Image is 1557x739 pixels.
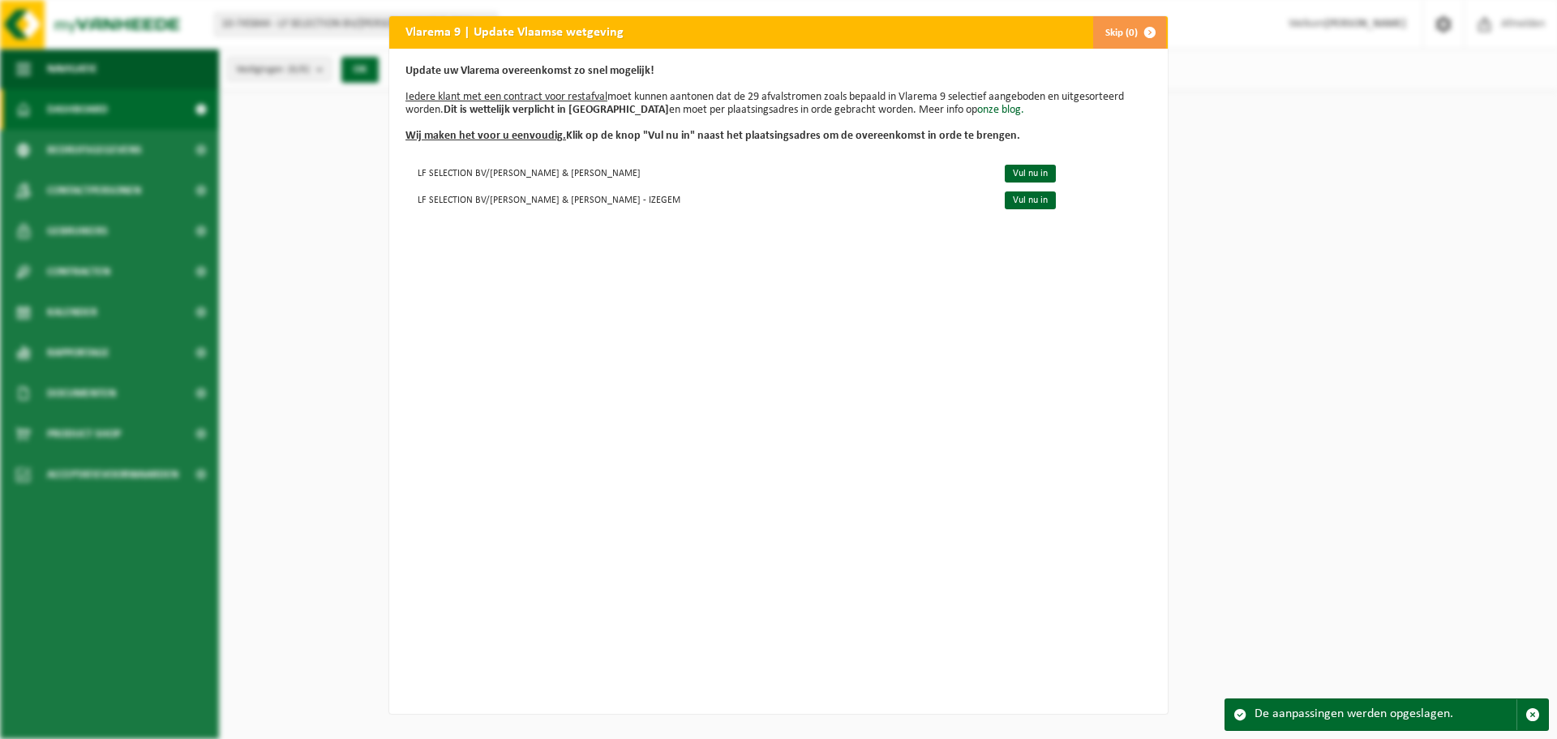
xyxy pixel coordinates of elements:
[405,65,654,77] b: Update uw Vlarema overeenkomst zo snel mogelijk!
[389,16,640,47] h2: Vlarema 9 | Update Vlaamse wetgeving
[405,65,1152,143] p: moet kunnen aantonen dat de 29 afvalstromen zoals bepaald in Vlarema 9 selectief aangeboden en ui...
[977,104,1024,116] a: onze blog.
[405,91,607,103] u: Iedere klant met een contract voor restafval
[1005,191,1056,209] a: Vul nu in
[405,159,991,186] td: LF SELECTION BV/[PERSON_NAME] & [PERSON_NAME]
[444,104,669,116] b: Dit is wettelijk verplicht in [GEOGRAPHIC_DATA]
[405,186,991,213] td: LF SELECTION BV/[PERSON_NAME] & [PERSON_NAME] - IZEGEM
[405,130,1020,142] b: Klik op de knop "Vul nu in" naast het plaatsingsadres om de overeenkomst in orde te brengen.
[1005,165,1056,183] a: Vul nu in
[1092,16,1166,49] button: Skip (0)
[405,130,566,142] u: Wij maken het voor u eenvoudig.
